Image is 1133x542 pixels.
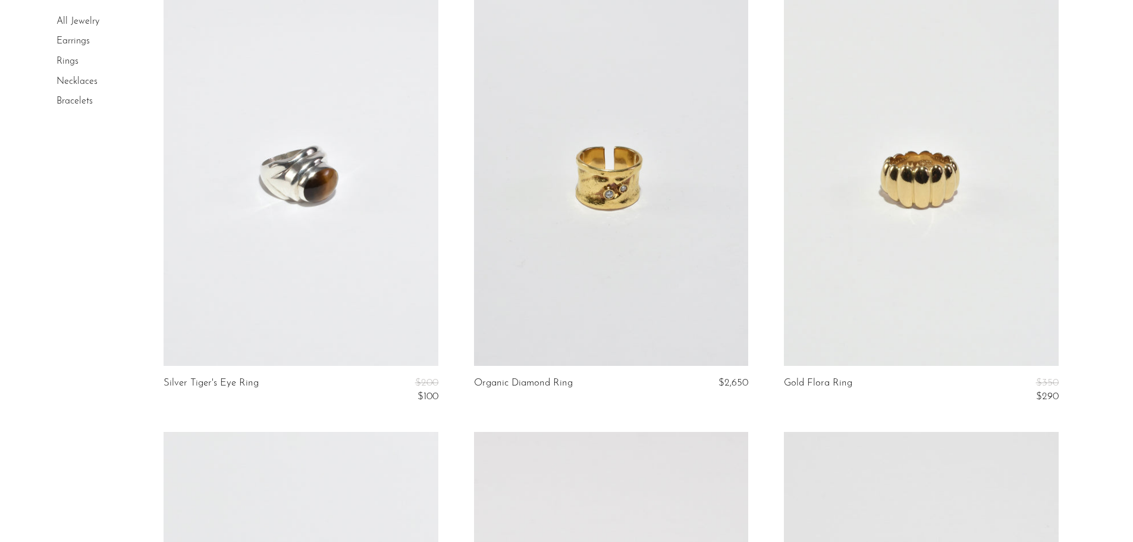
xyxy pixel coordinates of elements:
[718,378,748,388] span: $2,650
[57,77,98,86] a: Necklaces
[415,378,438,388] span: $200
[1036,378,1059,388] span: $350
[57,37,90,46] a: Earrings
[57,96,93,106] a: Bracelets
[164,378,259,402] a: Silver Tiger's Eye Ring
[418,391,438,402] span: $100
[474,378,573,389] a: Organic Diamond Ring
[57,57,79,66] a: Rings
[1036,391,1059,402] span: $290
[57,17,99,26] a: All Jewelry
[784,378,852,402] a: Gold Flora Ring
